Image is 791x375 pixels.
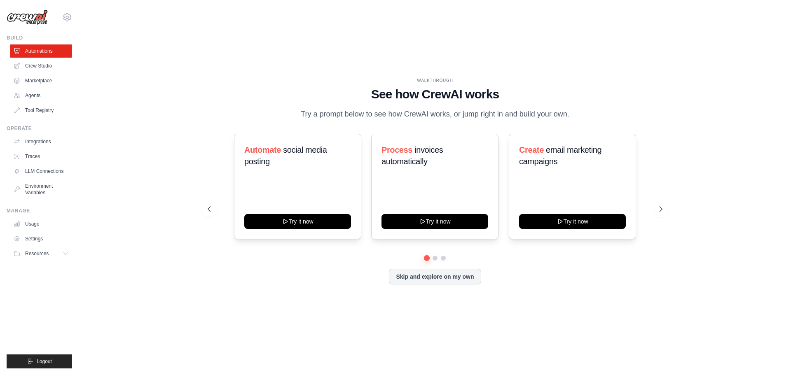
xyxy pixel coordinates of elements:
[381,214,488,229] button: Try it now
[37,358,52,365] span: Logout
[381,145,412,154] span: Process
[10,44,72,58] a: Automations
[7,354,72,368] button: Logout
[10,247,72,260] button: Resources
[297,108,573,120] p: Try a prompt below to see how CrewAI works, or jump right in and build your own.
[10,150,72,163] a: Traces
[244,214,351,229] button: Try it now
[519,145,544,154] span: Create
[7,125,72,132] div: Operate
[519,145,601,166] span: email marketing campaigns
[10,89,72,102] a: Agents
[519,214,626,229] button: Try it now
[7,9,48,25] img: Logo
[381,145,443,166] span: invoices automatically
[10,104,72,117] a: Tool Registry
[10,179,72,199] a: Environment Variables
[244,145,327,166] span: social media posting
[25,250,49,257] span: Resources
[10,232,72,245] a: Settings
[7,35,72,41] div: Build
[244,145,281,154] span: Automate
[10,165,72,178] a: LLM Connections
[10,135,72,148] a: Integrations
[208,87,662,102] h1: See how CrewAI works
[389,269,481,284] button: Skip and explore on my own
[7,207,72,214] div: Manage
[208,77,662,84] div: WALKTHROUGH
[10,59,72,72] a: Crew Studio
[10,74,72,87] a: Marketplace
[10,217,72,231] a: Usage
